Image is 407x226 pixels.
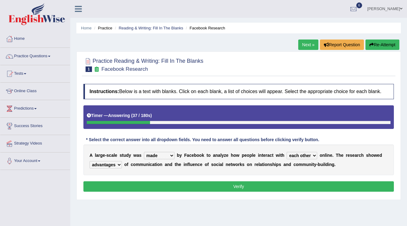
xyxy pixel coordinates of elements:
b: u [320,162,323,167]
b: e [352,153,355,158]
b: u [190,162,193,167]
a: Predictions [0,100,70,115]
b: n [226,162,229,167]
b: 37 / 180s [133,113,150,118]
b: i [311,162,313,167]
b: m [302,162,306,167]
b: e [347,153,350,158]
b: l [324,162,325,167]
b: h [369,153,371,158]
b: d [288,162,291,167]
b: a [111,153,114,158]
span: 1 [86,66,92,72]
b: n [146,162,149,167]
b: s [211,162,214,167]
h5: Timer — [87,113,152,118]
b: t [155,162,156,167]
a: Home [0,30,70,46]
b: f [207,162,209,167]
b: b [318,162,321,167]
b: k [240,162,242,167]
b: o [214,162,216,167]
b: F [184,153,187,158]
b: o [235,162,238,167]
b: . [332,153,333,158]
b: s [107,153,109,158]
b: l [325,153,326,158]
b: t [262,153,263,158]
a: Tests [0,65,70,81]
b: a [152,162,155,167]
b: Instructions: [90,89,119,94]
b: o [124,162,127,167]
b: n [185,162,188,167]
b: a [220,162,222,167]
b: i [279,153,280,158]
button: Re-Attempt [365,40,399,50]
b: s [270,162,272,167]
b: c [189,153,192,158]
b: p [242,153,244,158]
b: y [314,162,316,167]
b: o [247,153,250,158]
b: i [184,162,185,167]
b: o [199,153,202,158]
b: i [275,162,276,167]
b: e [253,153,256,158]
b: e [228,162,231,167]
b: y [179,153,182,158]
b: ) [150,113,152,118]
b: w [236,153,240,158]
b: e [200,162,202,167]
b: u [123,153,126,158]
b: e [179,162,181,167]
b: y [129,153,131,158]
b: t [313,162,314,167]
b: h [361,153,364,158]
b: w [374,153,377,158]
b: s [242,162,244,167]
b: l [222,162,223,167]
b: c [109,153,111,158]
b: c [150,162,152,167]
b: i [263,162,265,167]
b: t [207,153,208,158]
b: ( [131,113,133,118]
a: Reading & Writing: Fill In The Blanks [119,26,183,30]
b: h [282,153,284,158]
b: t [262,162,264,167]
b: t [280,153,282,158]
b: y [222,153,224,158]
b: i [156,162,157,167]
b: l [95,153,96,158]
b: - [105,153,107,158]
b: l [252,153,253,158]
h4: Below is a text with blanks. Click on each blank, a list of choices will appear. Select the appro... [83,84,394,99]
b: i [218,162,220,167]
b: i [148,162,150,167]
b: e [263,153,266,158]
b: o [296,162,299,167]
b: c [131,162,133,167]
b: r [266,153,267,158]
a: Strategy Videos [0,135,70,150]
a: Success Stories [0,118,70,133]
b: a [267,153,270,158]
b: r [357,153,358,158]
b: o [205,162,207,167]
b: d [325,162,328,167]
b: n [249,162,252,167]
b: o [247,162,250,167]
b: a [355,153,357,158]
b: p [276,162,279,167]
b: p [249,153,252,158]
b: a [137,153,139,158]
b: s [119,153,122,158]
b: Answering [108,113,130,118]
b: k [202,153,204,158]
b: f [187,162,189,167]
b: n [267,162,270,167]
b: t [272,153,273,158]
button: Report Question [320,40,364,50]
b: d [126,153,129,158]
